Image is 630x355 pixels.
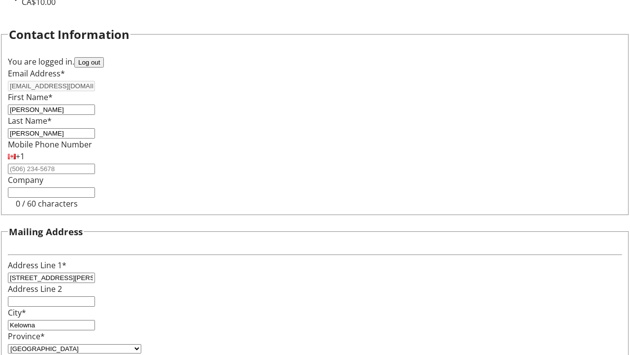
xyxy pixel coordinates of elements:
input: (506) 234-5678 [8,164,95,174]
input: Address [8,273,95,283]
label: City* [8,307,26,318]
label: First Name* [8,92,53,103]
label: Last Name* [8,115,52,126]
label: Province* [8,331,45,342]
div: You are logged in. [8,56,622,68]
h2: Contact Information [9,26,129,43]
label: Email Address* [8,68,65,79]
label: Address Line 2 [8,284,62,294]
label: Company [8,175,43,185]
h3: Mailing Address [9,225,83,239]
button: Log out [74,57,104,68]
label: Mobile Phone Number [8,139,92,150]
label: Address Line 1* [8,260,66,271]
tr-character-limit: 0 / 60 characters [16,198,78,209]
input: City [8,320,95,330]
